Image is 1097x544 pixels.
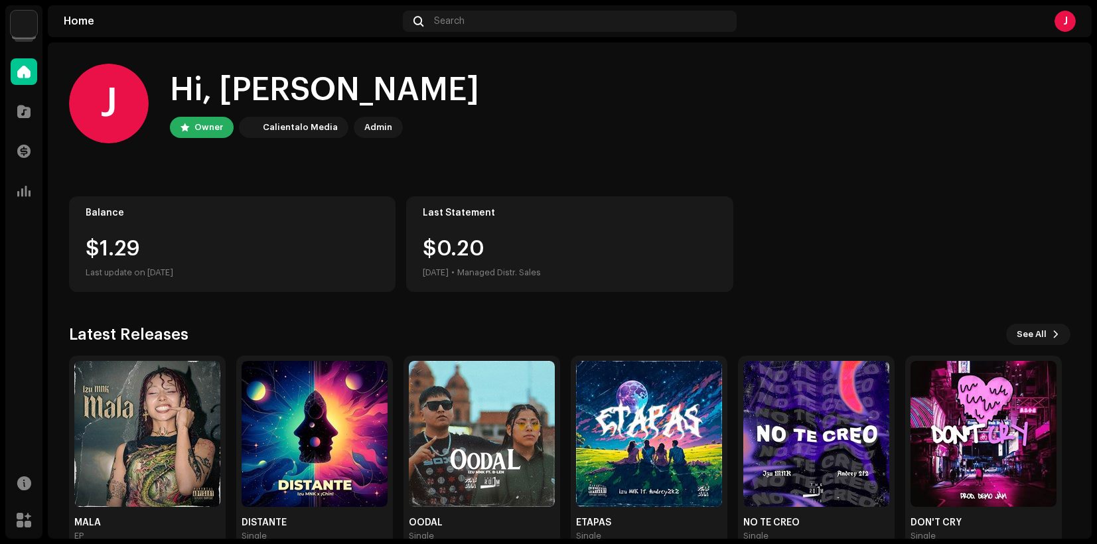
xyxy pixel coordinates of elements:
[576,531,601,541] div: Single
[434,16,465,27] span: Search
[409,361,555,507] img: c4d61b52-002d-4270-9a48-1ccb07662455
[576,361,722,507] img: b2305487-7ea6-48a9-9d73-3a796f16a677
[242,361,388,507] img: 3b597f76-89ac-4160-b830-951429d0774c
[69,196,396,292] re-o-card-value: Balance
[74,361,220,507] img: b0c5e853-ca6f-404e-ba71-15461aff05bf
[64,16,398,27] div: Home
[743,531,768,541] div: Single
[364,119,392,135] div: Admin
[743,361,889,507] img: 9606c091-5d78-4318-810a-c38d367abcf7
[69,324,188,345] h3: Latest Releases
[423,208,716,218] div: Last Statement
[911,517,1057,528] div: DON'T CRY
[1055,11,1076,32] div: J
[69,64,149,143] div: J
[263,119,338,135] div: Calientalo Media
[576,517,722,528] div: ETAPAS
[242,119,257,135] img: 4d5a508c-c80f-4d99-b7fb-82554657661d
[743,517,889,528] div: NO TE CREO
[74,531,84,541] div: EP
[1006,324,1070,345] button: See All
[409,517,555,528] div: OODAL
[423,265,449,281] div: [DATE]
[911,531,936,541] div: Single
[74,517,220,528] div: MALA
[86,265,379,281] div: Last update on [DATE]
[1017,321,1047,348] span: See All
[457,265,541,281] div: Managed Distr. Sales
[911,361,1057,507] img: 58010aa9-81c3-4790-8e02-7eb24471150d
[86,208,379,218] div: Balance
[242,531,267,541] div: Single
[242,517,388,528] div: DISTANTE
[409,531,434,541] div: Single
[11,11,37,37] img: 4d5a508c-c80f-4d99-b7fb-82554657661d
[170,69,479,111] div: Hi, [PERSON_NAME]
[406,196,733,292] re-o-card-value: Last Statement
[194,119,223,135] div: Owner
[451,265,455,281] div: •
